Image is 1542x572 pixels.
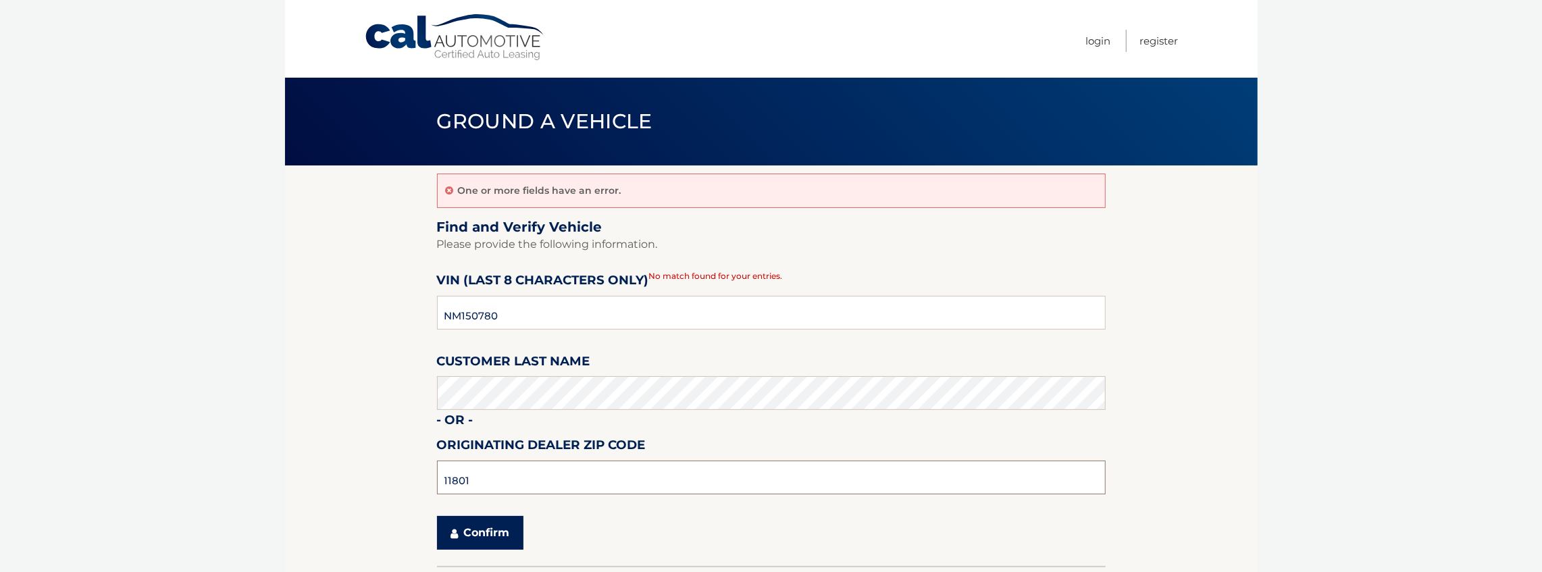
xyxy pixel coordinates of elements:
[437,516,523,550] button: Confirm
[649,271,783,281] span: No match found for your entries.
[458,184,621,197] p: One or more fields have an error.
[364,14,546,61] a: Cal Automotive
[437,109,652,134] span: Ground a Vehicle
[1086,30,1111,52] a: Login
[437,351,590,376] label: Customer Last Name
[437,435,646,460] label: Originating Dealer Zip Code
[437,410,473,435] label: - or -
[437,270,649,295] label: VIN (last 8 characters only)
[437,219,1106,236] h2: Find and Verify Vehicle
[437,235,1106,254] p: Please provide the following information.
[1140,30,1179,52] a: Register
